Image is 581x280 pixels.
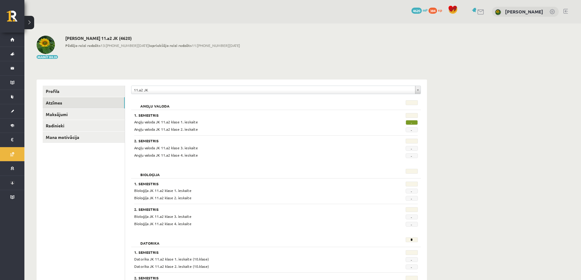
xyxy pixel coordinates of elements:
a: [PERSON_NAME] [505,9,543,15]
span: Bioloģija JK 11.a2 klase 2. ieskaite [134,195,192,200]
b: Iepriekšējo reizi redzēts [149,43,192,48]
span: Bioloģija JK 11.a2 klase 1. ieskaite [134,188,192,193]
span: Angļu valoda JK 11.a2 klase 1. ieskaite [134,119,198,124]
a: 4620 mP [411,8,428,12]
span: Datorika JK 11.a2 klase 2. ieskaite (10.klase) [134,264,209,269]
a: Mana motivācija [43,132,125,143]
span: - [406,189,418,193]
a: Rīgas 1. Tālmācības vidusskola [7,11,24,26]
b: Pēdējo reizi redzēts [65,43,101,48]
img: Krists Ozols [495,9,501,15]
h3: 2. Semestris [134,139,369,143]
span: - [406,264,418,269]
span: Angļu valoda JK 11.a2 klase 4. ieskaite [134,153,198,158]
a: Maksājumi [43,109,125,120]
a: Profils [43,86,125,97]
span: 13:[PHONE_NUMBER][DATE] 11:[PHONE_NUMBER][DATE] [65,43,240,48]
a: 384 xp [429,8,445,12]
span: Datorika JK 11.a2 klase 1. ieskaite (10.klase) [134,257,209,261]
span: Angļu valoda JK 11.a2 klase 3. ieskaite [134,145,198,150]
span: - [406,153,418,158]
img: Krists Ozols [37,36,55,54]
a: 11.a2 JK [131,86,421,94]
span: 11.a2 JK [134,86,413,94]
span: - [406,257,418,262]
h3: 1. Semestris [134,182,369,186]
span: 4620 [411,8,422,14]
h3: 1. Semestris [134,113,369,117]
span: - [406,120,418,125]
span: mP [423,8,428,12]
h3: 2. Semestris [134,207,369,211]
span: - [406,196,418,201]
a: Radinieki [43,120,125,131]
span: - [406,146,418,151]
span: - [406,214,418,219]
h3: 1. Semestris [134,250,369,254]
span: Bioloģija JK 11.a2 klase 4. ieskaite [134,221,192,226]
span: xp [438,8,442,12]
span: Bioloģija JK 11.a2 klase 3. ieskaite [134,214,192,219]
h2: Datorika [134,237,166,243]
a: Atzīmes [43,97,125,108]
span: - [406,127,418,132]
button: Mainīt bildi [37,55,58,59]
span: 384 [429,8,437,14]
h2: [PERSON_NAME] 11.a2 JK (4620) [65,36,240,41]
h2: Angļu valoda [134,100,176,106]
span: - [406,222,418,227]
h3: 2. Semestris [134,276,369,280]
span: Angļu valoda JK 11.a2 klase 2. ieskaite [134,127,198,132]
h2: Bioloģija [134,169,166,175]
